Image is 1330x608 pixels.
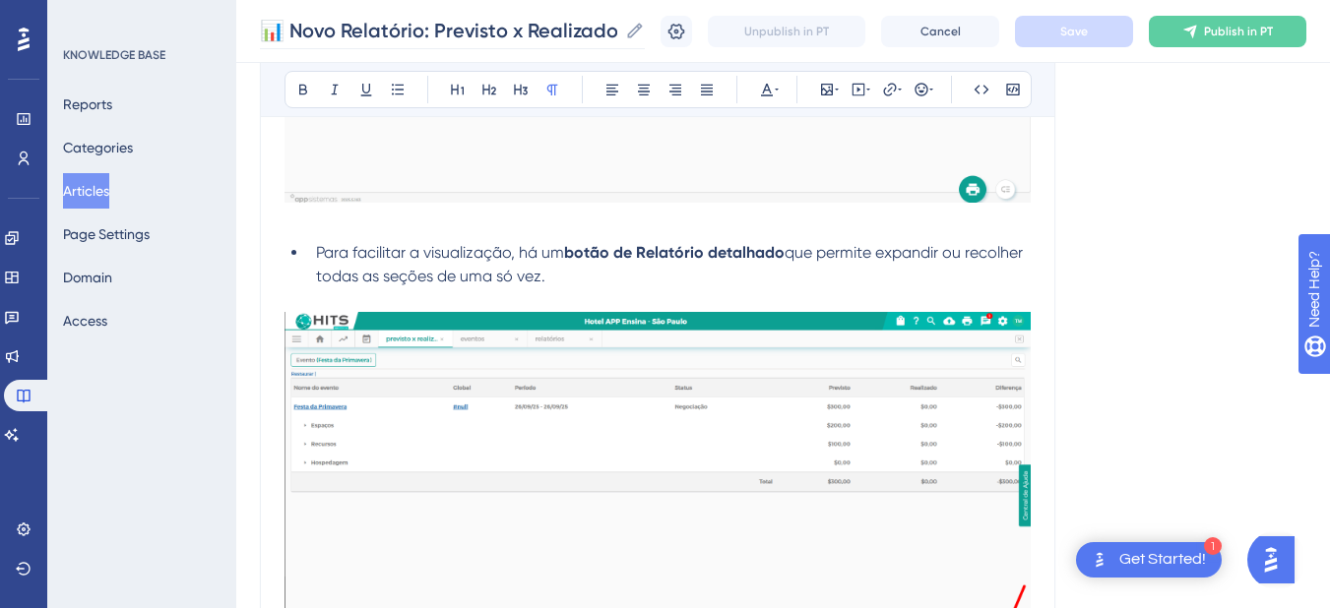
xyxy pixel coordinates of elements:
span: Publish in PT [1204,24,1273,39]
button: Publish in PT [1149,16,1306,47]
div: Open Get Started! checklist, remaining modules: 1 [1076,542,1222,578]
button: Unpublish in PT [708,16,865,47]
button: Categories [63,130,133,165]
div: 1 [1204,537,1222,555]
button: Cancel [881,16,999,47]
span: Save [1060,24,1088,39]
button: Access [63,303,107,338]
span: Para facilitar a visualização, há um [316,243,564,262]
input: Article Name [260,17,617,44]
div: KNOWLEDGE BASE [63,47,165,63]
div: Get Started! [1119,549,1206,571]
iframe: UserGuiding AI Assistant Launcher [1247,530,1306,589]
img: launcher-image-alternative-text [1088,548,1111,572]
button: Domain [63,260,112,295]
button: Save [1015,16,1133,47]
button: Reports [63,87,112,122]
span: Cancel [920,24,961,39]
button: Articles [63,173,109,209]
span: Unpublish in PT [744,24,829,39]
span: Need Help? [46,5,123,29]
span: que permite expandir ou recolher todas as seções de uma só vez. [316,243,1027,285]
button: Page Settings [63,216,150,252]
strong: botão de Relatório detalhado [564,243,785,262]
